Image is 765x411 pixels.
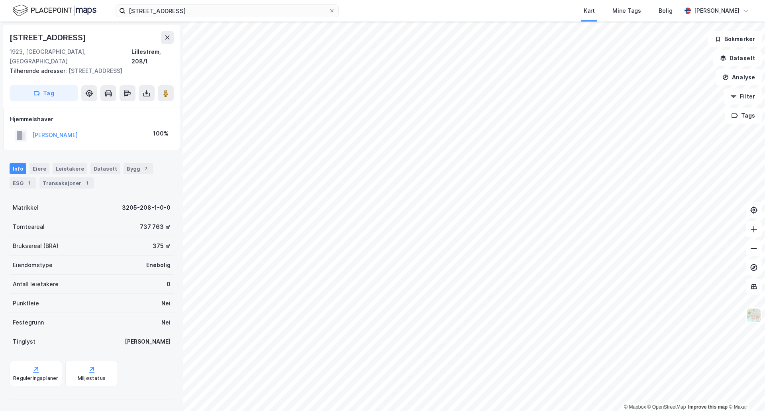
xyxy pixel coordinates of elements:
button: Tags [725,108,762,124]
div: Matrikkel [13,203,39,212]
div: Datasett [90,163,120,174]
div: Festegrunn [13,318,44,327]
div: Enebolig [146,260,171,270]
div: 0 [167,279,171,289]
button: Filter [724,88,762,104]
div: Leietakere [53,163,87,174]
div: Eiere [29,163,49,174]
img: Z [746,308,761,323]
div: 3205-208-1-0-0 [122,203,171,212]
div: 375 ㎡ [153,241,171,251]
div: Kart [584,6,595,16]
div: [PERSON_NAME] [125,337,171,346]
div: Kontrollprogram for chat [725,373,765,411]
div: Tomteareal [13,222,45,232]
input: Søk på adresse, matrikkel, gårdeiere, leietakere eller personer [126,5,329,17]
div: Eiendomstype [13,260,53,270]
button: Tag [10,85,78,101]
div: 737 763 ㎡ [140,222,171,232]
div: [STREET_ADDRESS] [10,31,88,44]
div: Bruksareal (BRA) [13,241,59,251]
div: Reguleringsplaner [13,375,58,382]
div: Miljøstatus [78,375,106,382]
div: Bygg [124,163,153,174]
iframe: Chat Widget [725,373,765,411]
a: OpenStreetMap [647,404,686,410]
span: Tilhørende adresser: [10,67,69,74]
div: Nei [161,299,171,308]
div: [PERSON_NAME] [694,6,739,16]
div: Lillestrøm, 208/1 [131,47,174,66]
div: Nei [161,318,171,327]
div: 7 [142,165,150,173]
button: Datasett [713,50,762,66]
a: Mapbox [624,404,646,410]
div: Punktleie [13,299,39,308]
div: Transaksjoner [39,177,94,189]
div: 1923, [GEOGRAPHIC_DATA], [GEOGRAPHIC_DATA] [10,47,131,66]
button: Analyse [716,69,762,85]
a: Improve this map [688,404,728,410]
div: 100% [153,129,169,138]
div: 1 [25,179,33,187]
div: ESG [10,177,36,189]
div: Info [10,163,26,174]
img: logo.f888ab2527a4732fd821a326f86c7f29.svg [13,4,96,18]
div: Bolig [659,6,673,16]
div: Antall leietakere [13,279,59,289]
button: Bokmerker [708,31,762,47]
div: Hjemmelshaver [10,114,173,124]
div: Mine Tags [612,6,641,16]
div: Tinglyst [13,337,35,346]
div: 1 [83,179,91,187]
div: [STREET_ADDRESS] [10,66,167,76]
